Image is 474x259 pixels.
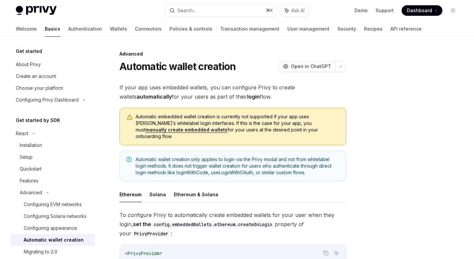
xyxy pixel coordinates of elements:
a: Demo [355,7,368,14]
h5: Get started by SDK [16,116,60,124]
span: Automatic wallet creation only applies to login via the Privy modal and not from whitelabel login... [136,156,339,176]
div: Setup [20,153,33,161]
span: Dashboard [407,7,432,14]
a: Transaction management [220,21,279,37]
button: Ask AI [332,249,341,257]
a: Security [337,21,356,37]
button: Ask AI [280,5,309,16]
strong: automatically [137,93,172,100]
a: About Privy [11,59,95,70]
a: Features [11,175,95,187]
code: PrivyProvider [131,230,171,237]
span: ⌘ K [266,8,273,13]
a: Configuring EVM networks [11,199,95,210]
a: Dashboard [402,5,442,16]
a: Quickstart [11,163,95,175]
a: Configuring appearance [11,222,95,234]
div: Choose your platform [16,84,63,92]
a: Create an account [11,70,95,82]
div: Configuring Solana networks [24,212,87,220]
div: Create an account [16,72,56,80]
a: Automatic wallet creation [11,234,95,246]
div: Search... [177,7,196,14]
button: Ethereum [119,187,142,202]
a: User management [287,21,329,37]
span: PrivyProvider [128,250,162,256]
code: config.embeddedWallets.ethereum.createOnLogin [151,221,275,228]
button: Copy the contents from the code block [322,249,330,257]
a: Choose your platform [11,82,95,94]
a: Setup [11,151,95,163]
a: Welcome [16,21,37,37]
div: Advanced [119,51,346,57]
div: Configuring EVM networks [24,200,82,208]
div: Configuring Privy Dashboard [16,96,79,104]
span: To configure Privy to automatically create embedded wallets for your user when they login, proper... [119,210,346,238]
a: API reference [390,21,422,37]
a: Policies & controls [170,21,212,37]
button: Ethereum & Solana [174,187,218,202]
span: < [125,250,128,256]
span: Automatic embedded wallet creation is currently not supported if your app uses [PERSON_NAME]’s wh... [136,113,339,140]
span: Open in ChatGPT [291,63,331,70]
div: Advanced [20,189,42,197]
a: Installation [11,139,95,151]
a: Recipes [364,21,382,37]
h1: Automatic wallet creation [119,60,236,72]
a: Connectors [135,21,162,37]
h5: Get started [16,47,42,55]
span: Ask AI [291,7,304,14]
a: Basics [45,21,60,37]
button: Solana [149,187,166,202]
span: If your app uses embedded wallets, you can configure Privy to create wallets for your users as pa... [119,83,346,101]
div: Installation [20,141,42,149]
strong: set the [133,221,275,227]
button: Toggle dark mode [448,5,458,16]
svg: Note [126,157,132,162]
a: Configuring Solana networks [11,210,95,222]
a: Authentication [68,21,102,37]
img: light logo [16,6,57,15]
button: Open in ChatGPT [279,61,335,72]
div: Automatic wallet creation [24,236,84,244]
div: React [16,129,28,137]
a: Wallets [110,21,127,37]
div: Features [20,177,39,185]
a: manually create embedded wallets [145,127,227,133]
div: Migrating to 2.0 [24,248,57,256]
div: Quickstart [20,165,41,173]
div: About Privy [16,60,41,68]
a: Support [376,7,394,14]
svg: Warning [126,114,133,121]
div: Configuring appearance [24,224,77,232]
a: Migrating to 2.0 [11,246,95,258]
strong: login [247,93,260,100]
button: Search...⌘K [165,5,276,16]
